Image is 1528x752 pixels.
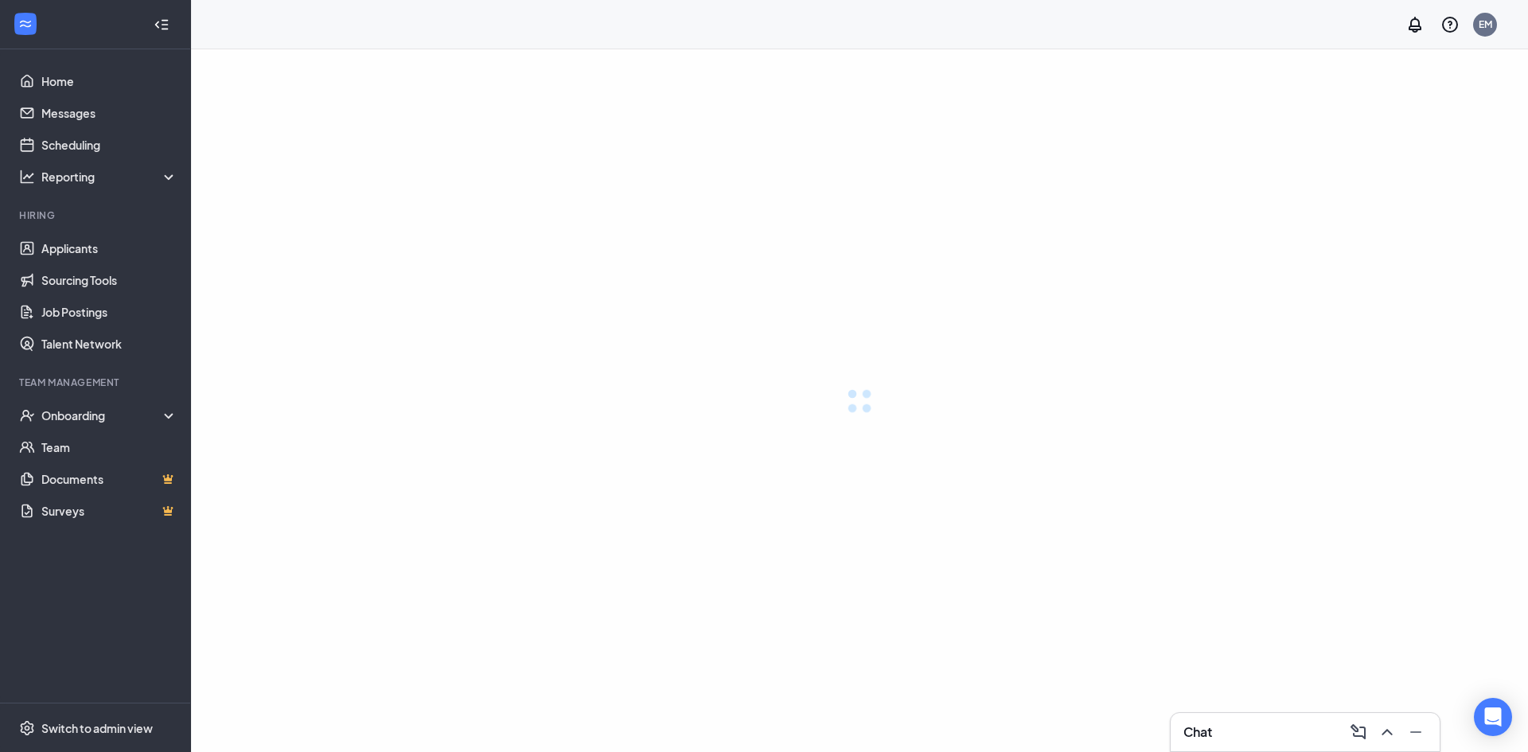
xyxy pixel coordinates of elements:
[41,97,177,129] a: Messages
[1405,15,1425,34] svg: Notifications
[41,328,177,360] a: Talent Network
[19,169,35,185] svg: Analysis
[1479,18,1492,31] div: EM
[41,296,177,328] a: Job Postings
[18,16,33,32] svg: WorkstreamLogo
[41,169,178,185] div: Reporting
[19,208,174,222] div: Hiring
[41,232,177,264] a: Applicants
[41,264,177,296] a: Sourcing Tools
[1344,719,1370,745] button: ComposeMessage
[41,720,153,736] div: Switch to admin view
[1378,723,1397,742] svg: ChevronUp
[41,129,177,161] a: Scheduling
[1440,15,1460,34] svg: QuestionInfo
[1401,719,1427,745] button: Minimize
[19,407,35,423] svg: UserCheck
[1474,698,1512,736] div: Open Intercom Messenger
[19,376,174,389] div: Team Management
[1406,723,1425,742] svg: Minimize
[1349,723,1368,742] svg: ComposeMessage
[41,431,177,463] a: Team
[154,17,170,33] svg: Collapse
[41,65,177,97] a: Home
[19,720,35,736] svg: Settings
[1373,719,1398,745] button: ChevronUp
[41,463,177,495] a: DocumentsCrown
[41,495,177,527] a: SurveysCrown
[1183,723,1212,741] h3: Chat
[41,407,178,423] div: Onboarding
